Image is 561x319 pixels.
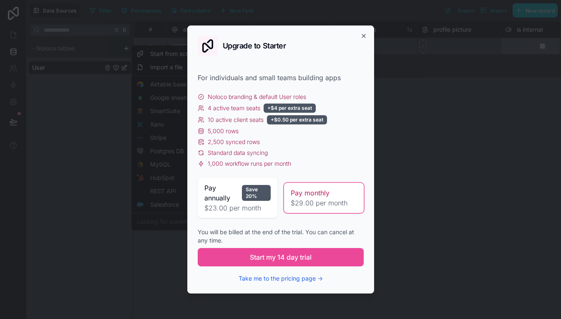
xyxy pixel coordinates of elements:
span: 4 active team seats [208,104,260,112]
span: Noloco branding & default User roles [208,93,306,101]
button: Start my 14 day trial [198,248,364,266]
span: $23.00 per month [204,203,271,213]
span: Start my 14 day trial [250,252,312,262]
h2: Upgrade to Starter [223,42,286,50]
span: Standard data syncing [208,149,268,157]
span: Pay monthly [291,188,330,198]
div: +$0.50 per extra seat [267,115,327,124]
span: $29.00 per month [291,198,357,208]
span: 10 active client seats [208,116,264,124]
span: 1,000 workflow runs per month [208,159,291,168]
span: Pay annually [204,183,239,203]
div: +$4 per extra seat [264,104,316,113]
div: For individuals and small teams building apps [198,73,364,83]
div: You will be billed at the end of the trial. You can cancel at any time. [198,228,364,245]
span: 2,500 synced rows [208,138,260,146]
div: Save 20% [242,185,271,201]
button: Take me to the pricing page → [239,274,323,283]
span: 5,000 rows [208,127,239,135]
